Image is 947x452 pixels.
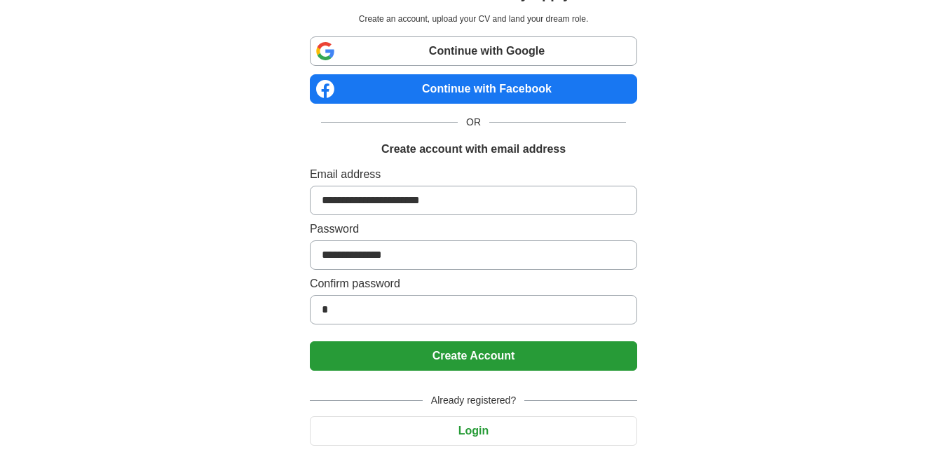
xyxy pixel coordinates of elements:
button: Create Account [310,341,637,371]
label: Email address [310,166,637,183]
span: OR [458,115,489,130]
span: Already registered? [423,393,524,408]
button: Login [310,416,637,446]
h1: Create account with email address [381,141,566,158]
p: Create an account, upload your CV and land your dream role. [313,13,634,25]
a: Continue with Google [310,36,637,66]
a: Login [310,425,637,437]
a: Continue with Facebook [310,74,637,104]
label: Confirm password [310,275,637,292]
label: Password [310,221,637,238]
